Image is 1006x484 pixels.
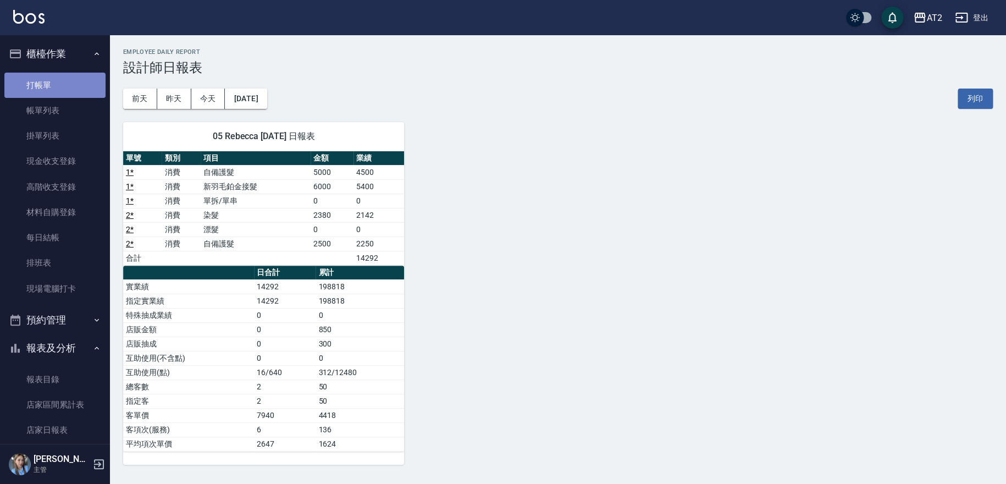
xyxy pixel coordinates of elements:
a: 帳單列表 [4,98,106,123]
td: 合計 [123,251,162,265]
td: 消費 [162,222,200,237]
a: 打帳單 [4,73,106,98]
td: 0 [353,222,405,237]
a: 現場電腦打卡 [4,276,106,301]
td: 2 [254,394,316,408]
td: 消費 [162,194,200,208]
td: 單拆/單串 [201,194,311,208]
td: 新羽毛鉑金接髮 [201,179,311,194]
button: 登出 [950,8,993,28]
td: 染髮 [201,208,311,222]
td: 指定客 [123,394,254,408]
td: 14292 [254,279,316,294]
button: AT2 [909,7,946,29]
td: 消費 [162,208,200,222]
a: 店家日報表 [4,417,106,443]
td: 300 [316,337,404,351]
td: 5400 [353,179,405,194]
a: 材料自購登錄 [4,200,106,225]
button: 報表及分析 [4,334,106,362]
th: 單號 [123,151,162,166]
td: 50 [316,394,404,408]
td: 5000 [311,165,353,179]
td: 2647 [254,437,316,451]
td: 0 [254,322,316,337]
td: 312/12480 [316,365,404,380]
td: 消費 [162,179,200,194]
table: a dense table [123,151,404,266]
td: 自備護髮 [201,165,311,179]
td: 2 [254,380,316,394]
td: 總客數 [123,380,254,394]
td: 6 [254,422,316,437]
a: 店家區間累計表 [4,392,106,417]
td: 平均項次單價 [123,437,254,451]
td: 店販金額 [123,322,254,337]
button: 前天 [123,89,157,109]
td: 0 [316,351,404,365]
button: save [881,7,903,29]
td: 特殊抽成業績 [123,308,254,322]
button: 預約管理 [4,306,106,334]
td: 0 [311,194,353,208]
td: 198818 [316,294,404,308]
a: 掛單列表 [4,123,106,148]
a: 每日結帳 [4,225,106,250]
td: 2250 [353,237,405,251]
td: 0 [254,308,316,322]
td: 0 [254,337,316,351]
a: 互助日報表 [4,443,106,469]
td: 14292 [353,251,405,265]
h5: [PERSON_NAME] [34,454,90,465]
td: 互助使用(點) [123,365,254,380]
td: 14292 [254,294,316,308]
th: 項目 [201,151,311,166]
td: 0 [353,194,405,208]
td: 自備護髮 [201,237,311,251]
div: AT2 [926,11,942,25]
img: Logo [13,10,45,24]
button: 列印 [958,89,993,109]
a: 報表目錄 [4,367,106,392]
a: 排班表 [4,250,106,276]
a: 高階收支登錄 [4,174,106,200]
td: 2500 [311,237,353,251]
h3: 設計師日報表 [123,60,993,75]
td: 4500 [353,165,405,179]
td: 0 [311,222,353,237]
p: 主管 [34,465,90,475]
table: a dense table [123,266,404,452]
td: 消費 [162,237,200,251]
td: 消費 [162,165,200,179]
td: 客單價 [123,408,254,422]
button: [DATE] [225,89,267,109]
td: 0 [316,308,404,322]
a: 現金收支登錄 [4,148,106,174]
td: 50 [316,380,404,394]
span: 05 Rebecca [DATE] 日報表 [136,131,391,142]
h2: Employee Daily Report [123,48,993,56]
th: 類別 [162,151,200,166]
img: Person [9,453,31,475]
td: 客項次(服務) [123,422,254,437]
td: 互助使用(不含點) [123,351,254,365]
td: 6000 [311,179,353,194]
button: 昨天 [157,89,191,109]
td: 850 [316,322,404,337]
th: 金額 [311,151,353,166]
td: 4418 [316,408,404,422]
button: 櫃檯作業 [4,40,106,68]
td: 漂髮 [201,222,311,237]
td: 2380 [311,208,353,222]
th: 日合計 [254,266,316,280]
button: 今天 [191,89,225,109]
td: 198818 [316,279,404,294]
td: 16/640 [254,365,316,380]
td: 1624 [316,437,404,451]
th: 業績 [353,151,405,166]
th: 累計 [316,266,404,280]
td: 店販抽成 [123,337,254,351]
td: 7940 [254,408,316,422]
td: 0 [254,351,316,365]
td: 2142 [353,208,405,222]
